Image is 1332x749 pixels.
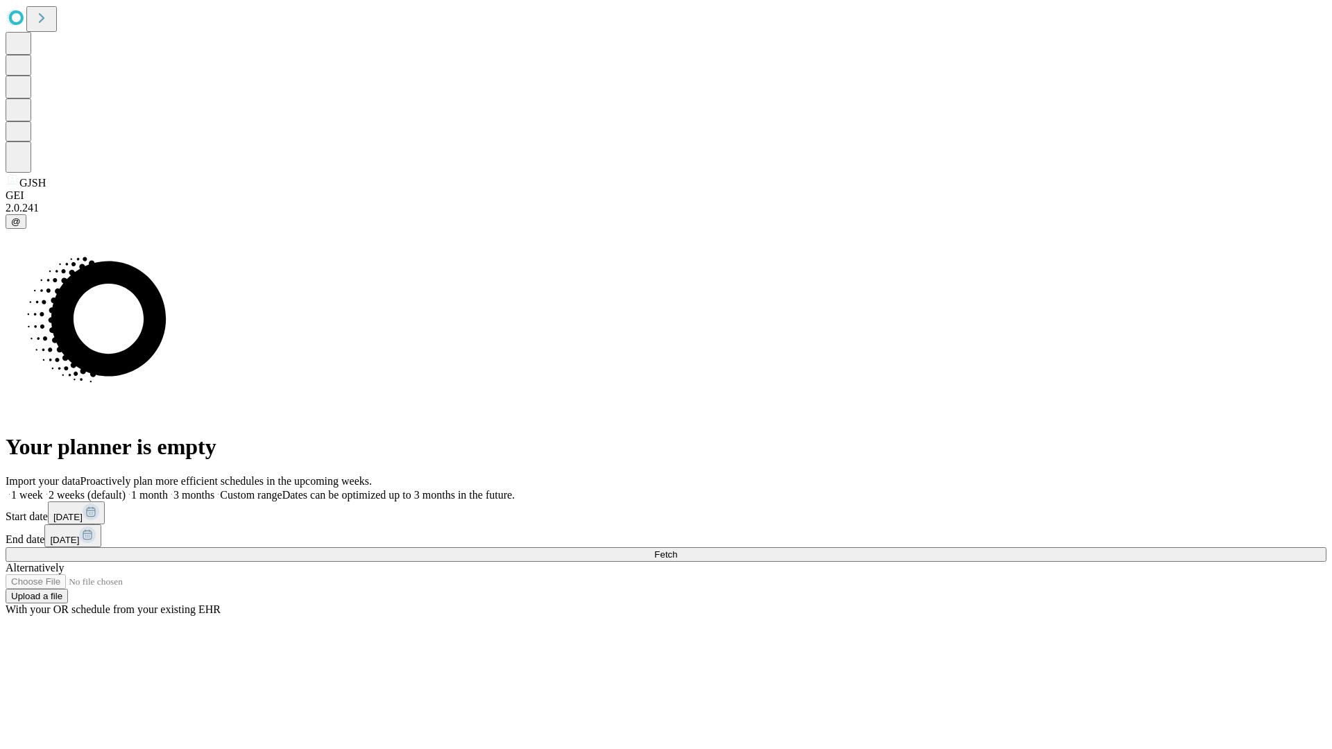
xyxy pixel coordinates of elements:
div: GEI [6,189,1326,202]
button: Fetch [6,547,1326,562]
span: Dates can be optimized up to 3 months in the future. [282,489,515,501]
span: [DATE] [53,512,83,522]
span: Alternatively [6,562,64,574]
span: 2 weeks (default) [49,489,126,501]
button: [DATE] [44,524,101,547]
span: GJSH [19,177,46,189]
button: [DATE] [48,501,105,524]
span: [DATE] [50,535,79,545]
div: End date [6,524,1326,547]
span: With your OR schedule from your existing EHR [6,603,221,615]
span: Import your data [6,475,80,487]
h1: Your planner is empty [6,434,1326,460]
span: Fetch [654,549,677,560]
button: Upload a file [6,589,68,603]
span: 1 week [11,489,43,501]
span: Custom range [220,489,282,501]
div: Start date [6,501,1326,524]
span: 1 month [131,489,168,501]
span: @ [11,216,21,227]
span: Proactively plan more efficient schedules in the upcoming weeks. [80,475,372,487]
div: 2.0.241 [6,202,1326,214]
button: @ [6,214,26,229]
span: 3 months [173,489,214,501]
